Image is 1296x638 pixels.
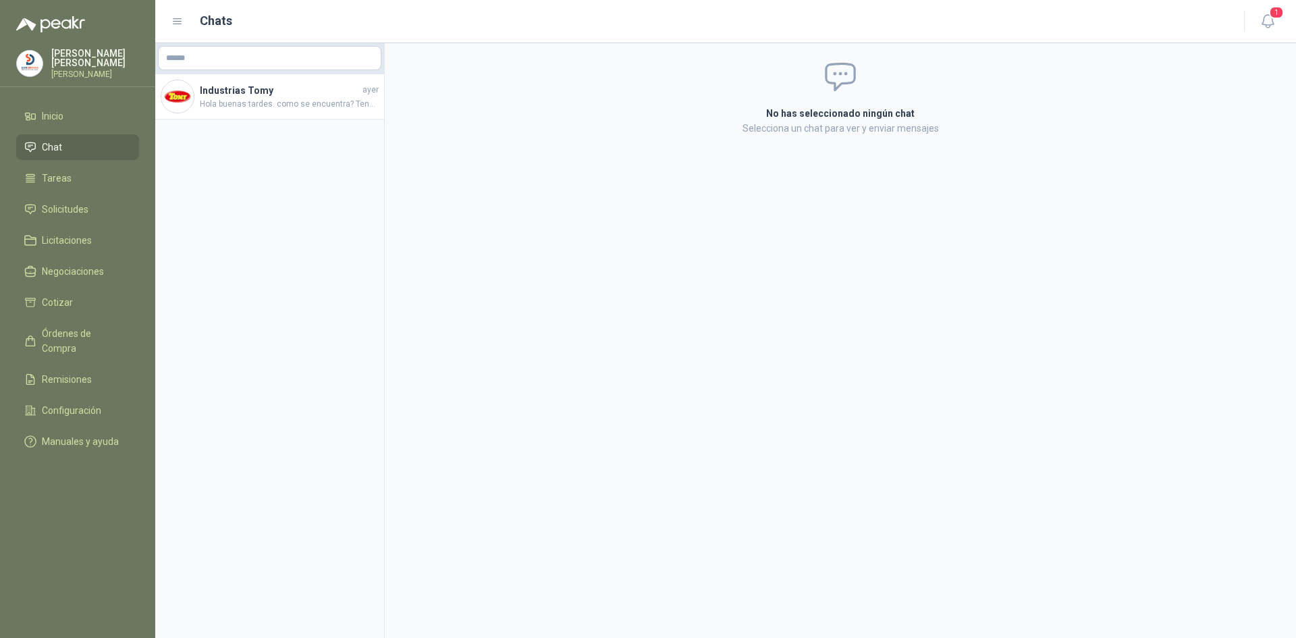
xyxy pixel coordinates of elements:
span: Hola buenas tardes. como se encuentra? Tenemos una consulta, es la siguiente solicitud GSOL005294... [200,98,379,111]
p: [PERSON_NAME] [PERSON_NAME] [51,49,139,68]
span: Inicio [42,109,63,124]
a: Configuración [16,398,139,423]
span: Órdenes de Compra [42,326,126,356]
a: Tareas [16,165,139,191]
a: Chat [16,134,139,160]
p: [PERSON_NAME] [51,70,139,78]
a: Órdenes de Compra [16,321,139,361]
span: Solicitudes [42,202,88,217]
h4: Industrias Tomy [200,83,360,98]
a: Company LogoIndustrias TomyayerHola buenas tardes. como se encuentra? Tenemos una consulta, es la... [155,74,384,119]
img: Company Logo [17,51,43,76]
span: Chat [42,140,62,155]
span: Licitaciones [42,233,92,248]
h1: Chats [200,11,232,30]
a: Inicio [16,103,139,129]
a: Solicitudes [16,196,139,222]
img: Company Logo [161,80,194,113]
span: Tareas [42,171,72,186]
span: Remisiones [42,372,92,387]
span: 1 [1269,6,1284,19]
span: Negociaciones [42,264,104,279]
a: Remisiones [16,367,139,392]
span: Configuración [42,403,101,418]
a: Licitaciones [16,228,139,253]
span: Cotizar [42,295,73,310]
a: Negociaciones [16,259,139,284]
span: ayer [362,84,379,97]
a: Cotizar [16,290,139,315]
img: Logo peakr [16,16,85,32]
button: 1 [1255,9,1280,34]
span: Manuales y ayuda [42,434,119,449]
a: Manuales y ayuda [16,429,139,454]
p: Selecciona un chat para ver y enviar mensajes [605,121,1076,136]
h2: No has seleccionado ningún chat [605,106,1076,121]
